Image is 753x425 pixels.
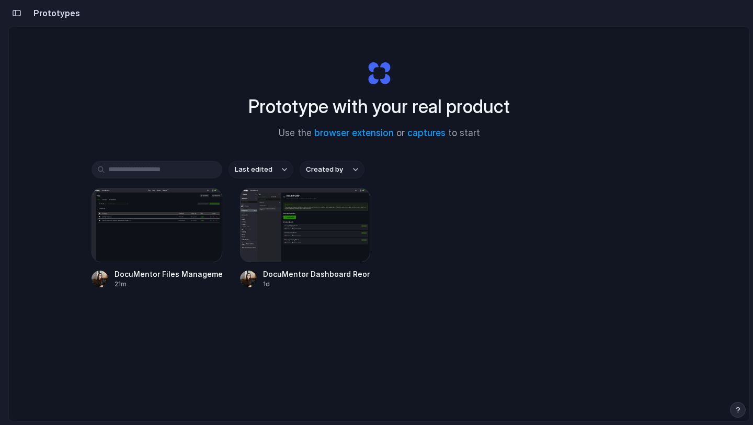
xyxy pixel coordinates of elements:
a: DocuMentor Dashboard ReorganizationDocuMentor Dashboard Reorganization1d [240,188,371,289]
button: Last edited [229,161,293,178]
div: DocuMentor Files Management Table [115,269,222,279]
h2: Prototypes [29,7,80,19]
div: 21m [115,279,222,289]
a: captures [407,128,446,138]
button: Created by [300,161,364,178]
span: Last edited [235,164,272,175]
span: Created by [306,164,343,175]
div: DocuMentor Dashboard Reorganization [263,269,371,279]
h1: Prototype with your real product [248,93,510,120]
a: browser extension [314,128,394,138]
span: Use the or to start [279,127,480,140]
div: 1d [263,279,371,289]
a: DocuMentor Files Management TableDocuMentor Files Management Table21m [92,188,222,289]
